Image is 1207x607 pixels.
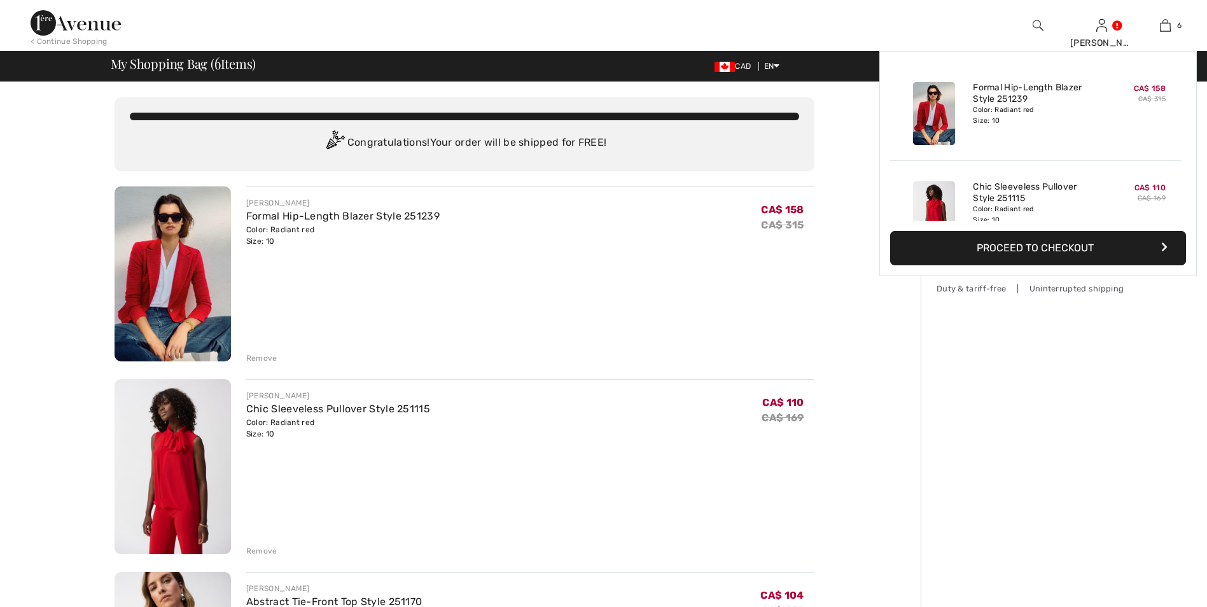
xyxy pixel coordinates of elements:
[764,62,780,71] span: EN
[1177,20,1182,31] span: 6
[1134,183,1166,192] span: CA$ 110
[115,379,231,554] img: Chic Sleeveless Pullover Style 251115
[761,204,804,216] span: CA$ 158
[246,210,440,222] a: Formal Hip-Length Blazer Style 251239
[1134,84,1166,93] span: CA$ 158
[246,545,277,557] div: Remove
[31,10,121,36] img: 1ère Avenue
[1138,194,1166,202] s: CA$ 169
[973,204,1098,225] div: Color: Radiant red Size: 10
[246,417,430,440] div: Color: Radiant red Size: 10
[1070,36,1133,50] div: [PERSON_NAME]
[715,62,756,71] span: CAD
[115,186,231,361] img: Formal Hip-Length Blazer Style 251239
[1138,95,1166,103] s: CA$ 315
[214,54,221,71] span: 6
[246,197,440,209] div: [PERSON_NAME]
[1096,19,1107,31] a: Sign In
[246,352,277,364] div: Remove
[246,583,422,594] div: [PERSON_NAME]
[762,412,804,424] s: CA$ 169
[913,181,955,244] img: Chic Sleeveless Pullover Style 251115
[890,231,1186,265] button: Proceed to Checkout
[715,62,735,72] img: Canadian Dollar
[973,105,1098,125] div: Color: Radiant red Size: 10
[111,57,256,70] span: My Shopping Bag ( Items)
[246,224,440,247] div: Color: Radiant red Size: 10
[913,82,955,145] img: Formal Hip-Length Blazer Style 251239
[973,82,1098,105] a: Formal Hip-Length Blazer Style 251239
[246,403,430,415] a: Chic Sleeveless Pullover Style 251115
[31,36,108,47] div: < Continue Shopping
[973,181,1098,204] a: Chic Sleeveless Pullover Style 251115
[1096,18,1107,33] img: My Info
[322,130,347,156] img: Congratulation2.svg
[246,390,430,401] div: [PERSON_NAME]
[1160,18,1171,33] img: My Bag
[1134,18,1196,33] a: 6
[1033,18,1043,33] img: search the website
[937,283,1127,295] div: Duty & tariff-free | Uninterrupted shipping
[762,396,804,408] span: CA$ 110
[760,589,804,601] span: CA$ 104
[761,219,804,231] s: CA$ 315
[130,130,799,156] div: Congratulations! Your order will be shipped for FREE!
